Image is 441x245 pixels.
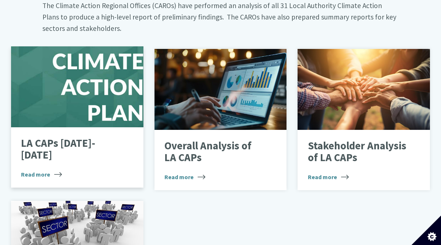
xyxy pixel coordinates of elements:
a: Overall Analysis of LA CAPs Read more [154,49,287,190]
p: Overall Analysis of LA CAPs [164,140,265,163]
a: Stakeholder Analysis of LA CAPs Read more [298,49,430,190]
a: LA CAPs [DATE]-[DATE] Read more [11,46,143,188]
p: Stakeholder Analysis of LA CAPs [308,140,409,163]
big: The Climate Action Regional Offices (CAROs) have performed an analysis of all 31 Local Authority ... [42,1,396,32]
p: LA CAPs [DATE]-[DATE] [21,138,122,161]
button: Set cookie preferences [412,216,441,245]
span: Read more [308,173,349,181]
span: Read more [164,173,205,181]
span: Read more [21,170,62,179]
